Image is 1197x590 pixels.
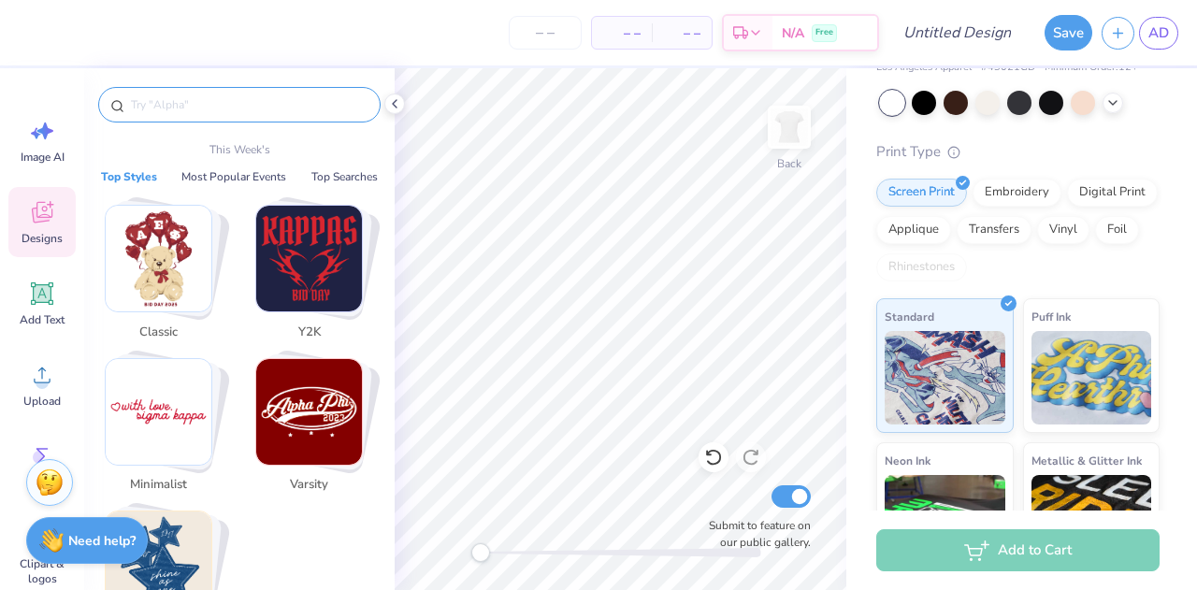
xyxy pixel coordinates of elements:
span: Minimalist [128,476,189,495]
span: Metallic & Glitter Ink [1031,451,1142,470]
span: Varsity [279,476,339,495]
img: Metallic & Glitter Ink [1031,475,1152,568]
button: Top Styles [95,167,163,186]
div: Print Type [876,141,1160,163]
span: Standard [885,307,934,326]
input: – – [509,16,582,50]
div: Accessibility label [471,543,490,562]
span: Los Angeles Apparel [876,60,972,76]
button: Stack Card Button Y2K [244,205,385,349]
span: Y2K [279,324,339,342]
img: Back [771,108,808,146]
span: Add Text [20,312,65,327]
button: Top Searches [306,167,383,186]
span: # 43021GD [981,60,1035,76]
span: Minimum Order: 12 + [1045,60,1138,76]
strong: Need help? [68,532,136,550]
div: Screen Print [876,179,967,207]
span: N/A [782,23,804,43]
span: Upload [23,394,61,409]
div: Vinyl [1037,216,1089,244]
div: Back [777,155,801,172]
input: Try "Alpha" [129,95,368,114]
div: Applique [876,216,951,244]
img: Classic [106,206,211,311]
button: Stack Card Button Minimalist [94,358,235,502]
span: Puff Ink [1031,307,1071,326]
img: Puff Ink [1031,331,1152,425]
span: Designs [22,231,63,246]
button: Stack Card Button Varsity [244,358,385,502]
span: Image AI [21,150,65,165]
div: Transfers [957,216,1031,244]
span: Neon Ink [885,451,930,470]
a: AD [1139,17,1178,50]
img: Standard [885,331,1005,425]
p: This Week's [209,141,270,158]
div: Digital Print [1067,179,1158,207]
img: Varsity [256,359,362,465]
span: AD [1148,22,1169,44]
label: Submit to feature on our public gallery. [699,517,811,551]
span: Free [815,26,833,39]
span: – – [663,23,700,43]
div: Foil [1095,216,1139,244]
button: Most Popular Events [176,167,292,186]
img: Y2K [256,206,362,311]
div: Embroidery [973,179,1061,207]
img: Neon Ink [885,475,1005,568]
div: Rhinestones [876,253,967,281]
span: – – [603,23,641,43]
input: Untitled Design [888,14,1026,51]
button: Stack Card Button Classic [94,205,235,349]
button: Save [1045,15,1092,50]
img: Minimalist [106,359,211,465]
span: Classic [128,324,189,342]
span: Clipart & logos [11,556,73,586]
